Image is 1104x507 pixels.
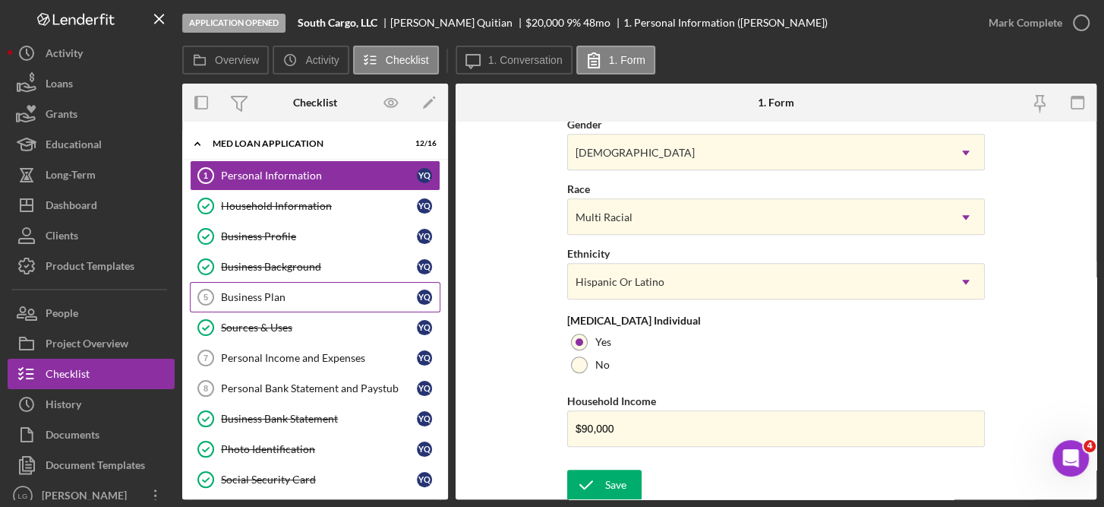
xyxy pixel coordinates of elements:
[417,259,432,274] div: Y Q
[221,200,417,212] div: Household Information
[989,8,1062,38] div: Mark Complete
[567,315,985,327] div: [MEDICAL_DATA] Individual
[417,229,432,244] div: Y Q
[273,46,349,74] button: Activity
[46,190,97,224] div: Dashboard
[203,353,208,363] tspan: 7
[456,46,573,74] button: 1. Conversation
[8,99,175,129] button: Grants
[190,252,440,282] a: Business BackgroundYQ
[8,220,175,251] button: Clients
[221,474,417,486] div: Social Security Card
[221,291,417,303] div: Business Plan
[417,350,432,366] div: Y Q
[609,54,645,66] label: 1. Form
[409,139,437,148] div: 12 / 16
[182,14,285,33] div: Application Opened
[8,328,175,359] a: Project Overview
[390,17,525,29] div: [PERSON_NAME] Quitian
[417,168,432,183] div: Y Q
[190,221,440,252] a: Business ProfileYQ
[8,450,175,480] button: Document Templates
[8,389,175,420] button: History
[353,46,439,74] button: Checklist
[46,389,81,423] div: History
[525,16,564,29] span: $20,000
[595,336,611,348] label: Yes
[221,261,417,273] div: Business Background
[221,230,417,242] div: Business Profile
[8,298,175,328] a: People
[576,211,632,223] div: Multi Racial
[1052,440,1089,477] iframe: Intercom live chat
[182,46,269,74] button: Overview
[488,54,563,66] label: 1. Conversation
[203,384,208,393] tspan: 8
[8,68,175,99] a: Loans
[190,404,440,434] a: Business Bank StatementYQ
[8,420,175,450] button: Documents
[46,420,99,454] div: Documents
[46,328,128,363] div: Project Overview
[8,251,175,281] button: Product Templates
[305,54,339,66] label: Activity
[203,293,208,302] tspan: 5
[8,190,175,220] button: Dashboard
[567,395,656,407] label: Household Income
[190,312,440,343] a: Sources & UsesYQ
[1083,440,1096,452] span: 4
[190,191,440,221] a: Household InformationYQ
[8,129,175,160] button: Educational
[566,17,581,29] div: 9 %
[190,160,440,191] a: 1Personal InformationYQ
[298,17,377,29] b: South Cargo, LLC
[46,220,78,255] div: Clients
[293,97,337,109] div: Checklist
[221,413,417,425] div: Business Bank Statement
[221,170,417,182] div: Personal Information
[8,359,175,389] button: Checklist
[973,8,1096,38] button: Mark Complete
[203,171,208,180] tspan: 1
[46,160,96,194] div: Long-Term
[417,290,432,305] div: Y Q
[190,282,440,312] a: 5Business PlanYQ
[190,373,440,404] a: 8Personal Bank Statement and PaystubYQ
[583,17,610,29] div: 48 mo
[417,381,432,396] div: Y Q
[46,129,102,163] div: Educational
[417,472,432,487] div: Y Q
[8,38,175,68] button: Activity
[46,359,90,393] div: Checklist
[386,54,429,66] label: Checklist
[190,434,440,464] a: Photo IdentificationYQ
[46,450,145,484] div: Document Templates
[595,359,610,371] label: No
[605,470,626,500] div: Save
[190,464,440,495] a: Social Security CardYQ
[417,411,432,426] div: Y Q
[221,322,417,334] div: Sources & Uses
[8,160,175,190] button: Long-Term
[215,54,259,66] label: Overview
[46,99,77,133] div: Grants
[417,320,432,335] div: Y Q
[623,17,828,29] div: 1. Personal Information ([PERSON_NAME])
[46,251,134,285] div: Product Templates
[417,442,432,457] div: Y Q
[576,147,695,159] div: [DEMOGRAPHIC_DATA]
[18,492,28,500] text: LG
[221,443,417,455] div: Photo Identification
[417,198,432,214] div: Y Q
[221,352,417,364] div: Personal Income and Expenses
